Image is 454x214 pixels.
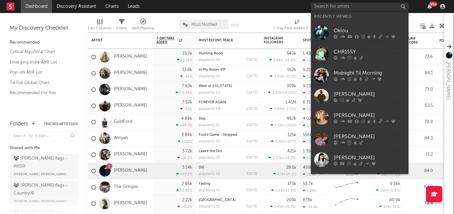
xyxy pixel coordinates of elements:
[303,100,314,105] div: 6.31M
[303,133,312,137] div: 556k
[268,91,296,95] div: ( )
[199,52,257,55] div: Hunting Boots
[380,189,386,193] span: 250
[180,74,192,78] div: -42 %
[199,182,257,186] div: Fading
[407,135,433,142] div: 84.3
[407,183,433,191] div: 84.9
[176,188,192,193] div: +3.85 %
[199,156,220,160] div: popularity: 53
[10,79,72,86] a: TikTok Global Chart
[271,123,296,127] div: ( )
[390,182,400,186] div: 9.16k
[14,197,67,205] span: [PERSON_NAME] [PERSON_NAME]
[311,64,408,86] a: Midnight Til Morning
[10,48,72,55] a: Critical Algo/Viral Chart
[10,69,72,76] a: Pop-ish A&R List
[199,58,220,62] div: popularity: 49
[114,70,147,76] a: [PERSON_NAME]
[14,170,67,178] span: [PERSON_NAME] [PERSON_NAME]
[178,139,192,144] div: +122 %
[114,168,147,174] a: [PERSON_NAME]
[199,198,257,202] div: New House
[182,51,192,56] div: 15.7k
[10,154,78,179] a: [PERSON_NAME] flags - Alt(10)[PERSON_NAME] [PERSON_NAME]
[199,140,220,143] div: popularity: 33
[391,205,399,209] span: -34 %
[10,59,72,66] a: Emerging Indie A&R List
[303,68,314,72] div: 9.21M
[270,74,296,78] div: ( )
[247,91,257,94] div: [DATE]
[273,24,322,32] div: 7-Day Fans Added (7-Day Fans Added)
[181,133,192,137] div: 3.84k
[334,90,405,98] div: [PERSON_NAME]
[287,117,296,121] div: 482k
[303,58,318,63] div: -50.8k
[114,54,147,60] a: [PERSON_NAME]
[332,195,361,212] svg: Chart title
[10,89,72,96] a: Recommended For You
[114,152,147,157] a: [PERSON_NAME]
[311,107,408,128] a: [PERSON_NAME]
[311,3,408,11] input: Search for artists
[303,205,318,209] div: -14.8k
[277,173,284,176] span: 379
[311,43,408,64] a: CHR1SSY
[199,172,220,176] div: popularity: 53
[44,122,78,126] button: Tracked Artists(23)
[303,38,352,42] div: Spotify Monthly Listeners
[199,198,235,202] a: [GEOGRAPHIC_DATA]
[332,179,361,195] svg: Chart title
[10,39,78,47] div: Recommended
[247,75,257,78] div: [DATE]
[114,184,138,190] a: The Gringos
[199,117,206,121] a: Stay
[181,117,192,121] div: 4.89k
[285,173,295,176] span: -14.1 %
[334,27,405,35] div: Oklou
[199,133,257,137] div: Fool's Game - Stripped
[303,51,314,56] div: 1.48M
[199,182,210,186] a: Fading
[407,69,433,77] div: 84.1
[114,201,147,206] a: [PERSON_NAME]
[199,68,257,72] div: In My Room VIP
[247,205,257,208] div: [DATE]
[311,128,408,149] a: [PERSON_NAME]
[176,91,192,95] div: +9.49 %
[274,75,283,78] span: 3.05k
[247,140,257,143] div: [DATE]
[303,156,316,160] div: 14.9k
[199,107,220,111] div: popularity: 68
[199,75,220,78] div: popularity: 50
[407,37,423,45] div: Jump Score
[271,139,296,144] div: ( )
[247,123,257,127] div: [DATE]
[303,198,313,202] div: 878k
[14,182,73,197] div: [PERSON_NAME] flags - Country ( 4 )
[311,149,408,170] a: [PERSON_NAME]
[182,149,192,153] div: 3.72k
[269,58,296,62] div: ( )
[334,111,405,119] div: [PERSON_NAME]
[303,75,315,79] div: 567k
[286,165,296,170] div: 28.1k
[444,62,452,100] div: [PERSON_NAME]
[91,38,140,42] div: Artist
[275,140,284,144] span: 2.25k
[88,16,112,35] div: Edit Columns
[10,24,78,32] div: My Discovery Checklist
[311,22,408,43] a: Oklou
[14,155,73,170] div: [PERSON_NAME] flags - Alt ( 10 )
[177,156,192,160] div: -16.9 %
[114,119,132,125] a: GoldFord
[303,91,318,95] div: -70.4k
[284,75,295,78] span: -33.2 %
[379,205,400,209] div: ( )
[314,13,405,21] div: Recently Viewed
[284,124,295,127] span: +201 %
[269,156,296,160] div: ( )
[287,198,296,202] div: 209k
[303,172,316,177] div: 13.9k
